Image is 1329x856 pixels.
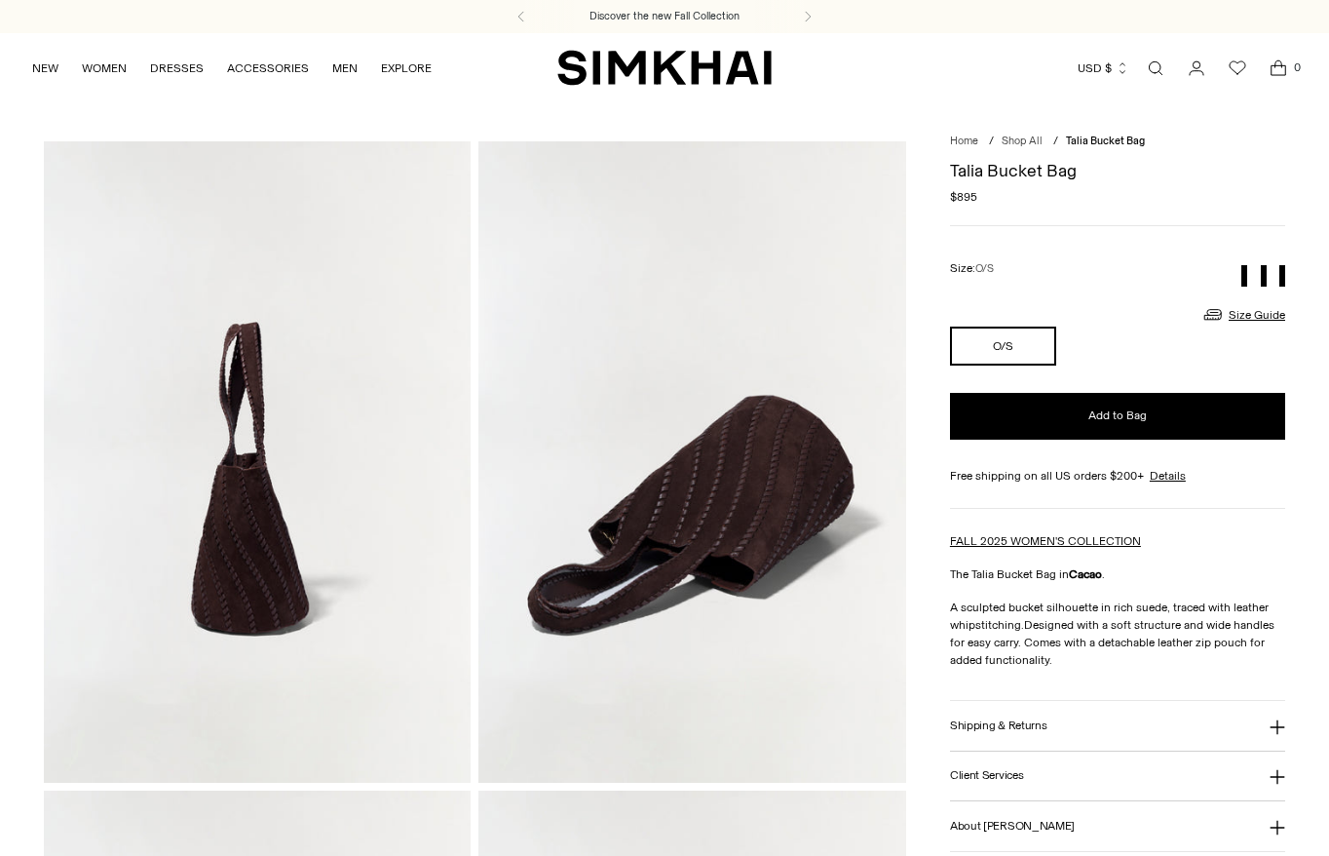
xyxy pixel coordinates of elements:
[44,141,471,783] img: Talia Bucket Bag
[950,534,1141,548] a: FALL 2025 WOMEN'S COLLECTION
[950,599,1285,669] p: A sculpted bucket silhouette in rich suede, traced with leather whipstitching. Designed with a so...
[32,47,58,90] a: NEW
[557,49,772,87] a: SIMKHAI
[1002,135,1043,147] a: Shop All
[989,134,994,150] div: /
[1201,302,1285,327] a: Size Guide
[975,262,994,275] span: O/S
[950,134,1285,150] nav: breadcrumbs
[381,47,432,90] a: EXPLORE
[950,701,1285,751] button: Shipping & Returns
[1259,49,1298,88] a: Open cart modal
[950,820,1075,833] h3: About [PERSON_NAME]
[1066,135,1145,147] span: Talia Bucket Bag
[950,259,994,278] label: Size:
[1177,49,1216,88] a: Go to the account page
[950,188,977,206] span: $895
[950,801,1285,851] button: About [PERSON_NAME]
[1218,49,1257,88] a: Wishlist
[950,467,1285,485] div: Free shipping on all US orders $200+
[950,327,1056,366] button: O/S
[227,47,309,90] a: ACCESSORIES
[950,393,1285,440] button: Add to Bag
[1069,567,1102,581] strong: Cacao
[950,135,978,147] a: Home
[950,720,1047,732] h3: Shipping & Returns
[589,9,740,24] a: Discover the new Fall Collection
[950,162,1285,179] h1: Talia Bucket Bag
[82,47,127,90] a: WOMEN
[950,565,1285,583] p: The Talia Bucket Bag in .
[950,752,1285,801] button: Client Services
[1053,134,1058,150] div: /
[1136,49,1175,88] a: Open search modal
[150,47,204,90] a: DRESSES
[1088,408,1147,424] span: Add to Bag
[1078,47,1129,90] button: USD $
[1150,467,1186,485] a: Details
[332,47,358,90] a: MEN
[478,141,905,783] img: Talia Bucket Bag
[1288,58,1306,76] span: 0
[950,769,1024,782] h3: Client Services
